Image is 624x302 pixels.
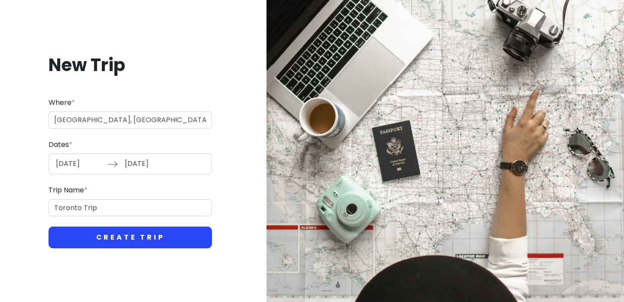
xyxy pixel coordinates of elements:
label: Dates [49,139,72,150]
input: City (e.g., New York) [49,111,212,129]
label: Trip Name [49,185,88,196]
input: End Date [120,154,176,174]
button: Create Trip [49,227,212,248]
label: Where [49,97,75,108]
input: Give it a name [49,199,212,217]
h1: New Trip [49,54,212,76]
input: Start Date [51,154,107,174]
